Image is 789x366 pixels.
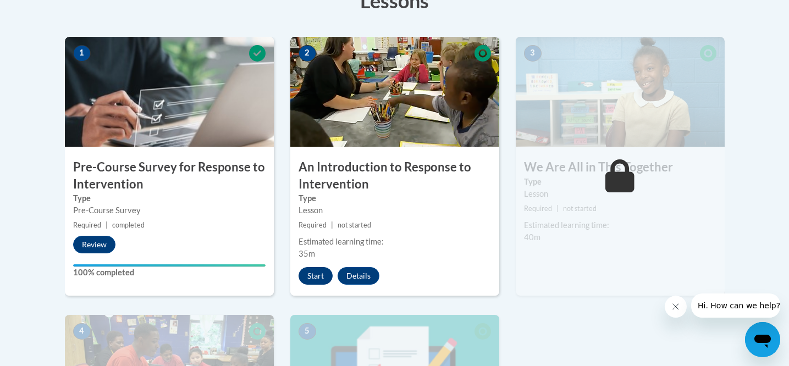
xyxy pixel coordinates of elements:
[691,293,780,318] iframe: Message from company
[73,264,266,267] div: Your progress
[524,204,552,213] span: Required
[299,192,491,204] label: Type
[73,323,91,340] span: 4
[65,37,274,147] img: Course Image
[106,221,108,229] span: |
[524,232,540,242] span: 40m
[73,236,115,253] button: Review
[338,267,379,285] button: Details
[65,159,274,193] h3: Pre-Course Survey for Response to Intervention
[290,37,499,147] img: Course Image
[745,322,780,357] iframe: Button to launch messaging window
[112,221,145,229] span: completed
[299,204,491,217] div: Lesson
[73,204,266,217] div: Pre-Course Survey
[524,45,542,62] span: 3
[73,267,266,279] label: 100% completed
[563,204,597,213] span: not started
[516,37,725,147] img: Course Image
[299,236,491,248] div: Estimated learning time:
[299,249,315,258] span: 35m
[556,204,559,213] span: |
[338,221,371,229] span: not started
[299,221,327,229] span: Required
[524,219,716,231] div: Estimated learning time:
[73,45,91,62] span: 1
[524,188,716,200] div: Lesson
[331,221,333,229] span: |
[665,296,687,318] iframe: Close message
[524,176,716,188] label: Type
[299,323,316,340] span: 5
[290,159,499,193] h3: An Introduction to Response to Intervention
[516,159,725,176] h3: We Are All in This Together
[299,267,333,285] button: Start
[73,221,101,229] span: Required
[299,45,316,62] span: 2
[73,192,266,204] label: Type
